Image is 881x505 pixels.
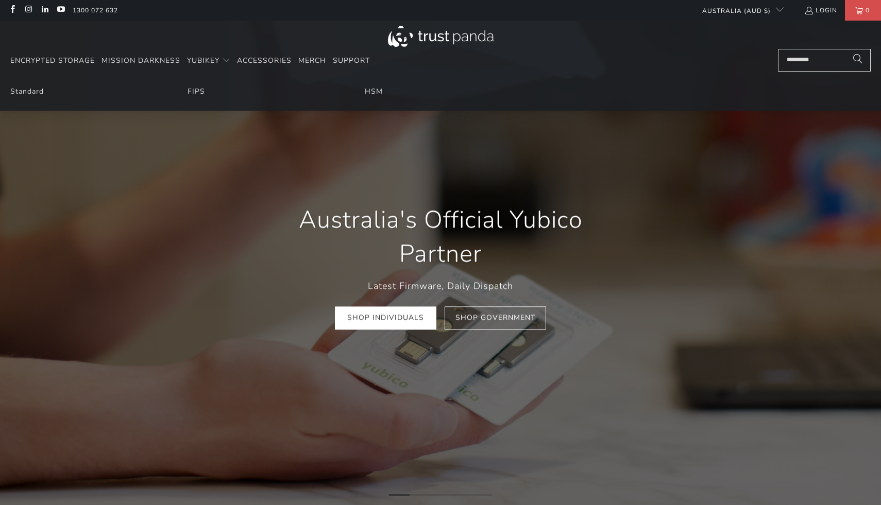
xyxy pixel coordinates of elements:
[237,49,292,73] a: Accessories
[389,494,410,496] li: Page dot 1
[298,49,326,73] a: Merch
[471,494,492,496] li: Page dot 5
[10,49,95,73] a: Encrypted Storage
[298,56,326,65] span: Merch
[333,49,370,73] a: Support
[10,86,44,96] a: Standard
[365,86,383,96] a: HSM
[778,49,871,72] input: Search...
[333,56,370,65] span: Support
[237,56,292,65] span: Accessories
[187,56,219,65] span: YubiKey
[270,203,611,271] h1: Australia's Official Yubico Partner
[804,5,837,16] a: Login
[40,6,49,14] a: Trust Panda Australia on LinkedIn
[56,6,65,14] a: Trust Panda Australia on YouTube
[101,56,180,65] span: Mission Darkness
[445,306,546,329] a: Shop Government
[270,278,611,293] p: Latest Firmware, Daily Dispatch
[388,26,494,47] img: Trust Panda Australia
[24,6,32,14] a: Trust Panda Australia on Instagram
[451,494,471,496] li: Page dot 4
[8,6,16,14] a: Trust Panda Australia on Facebook
[10,56,95,65] span: Encrypted Storage
[10,49,370,73] nav: Translation missing: en.navigation.header.main_nav
[188,86,205,96] a: FIPS
[410,494,430,496] li: Page dot 2
[845,49,871,72] button: Search
[430,494,451,496] li: Page dot 3
[187,49,230,73] summary: YubiKey
[101,49,180,73] a: Mission Darkness
[73,5,118,16] a: 1300 072 632
[335,306,436,329] a: Shop Individuals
